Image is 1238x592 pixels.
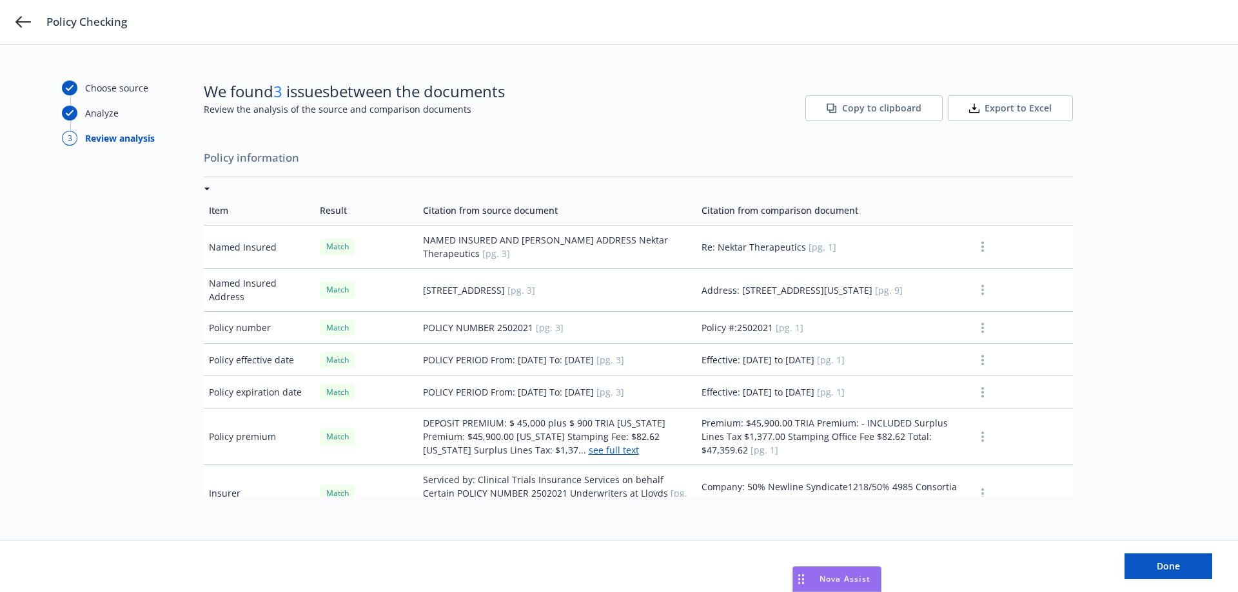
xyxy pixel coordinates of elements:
[273,81,282,102] span: 3
[204,344,315,376] td: Policy effective date
[204,269,315,312] td: Named Insured Address
[842,102,921,115] span: Copy to clipboard
[589,444,639,456] a: see full text
[320,384,355,400] div: Match
[204,376,315,408] td: Policy expiration date
[820,573,870,584] span: Nova Assist
[696,312,970,344] td: Policy #:2502021
[204,312,315,344] td: Policy number
[204,81,505,102] span: We found issues between the documents
[482,247,510,260] span: [pg. 3]
[596,386,624,398] span: [pg. 3]
[204,144,1073,171] span: Policy information
[809,241,836,253] span: [pg. 1]
[836,494,863,506] span: [pg. 9]
[948,95,1073,121] button: Export to Excel
[320,428,355,444] div: Match
[320,352,355,368] div: Match
[204,408,315,465] td: Policy premium
[320,320,355,336] div: Match
[204,225,315,269] td: Named Insured
[817,354,845,366] span: [pg. 1]
[418,225,696,269] td: NAMED INSURED AND [PERSON_NAME] ADDRESS Nektar Therapeutics
[596,354,624,366] span: [pg. 3]
[320,485,355,501] div: Match
[418,196,696,225] td: Citation from source document
[320,282,355,298] div: Match
[805,95,943,121] button: Copy to clipboard
[204,196,315,225] td: Item
[85,81,148,95] div: Choose source
[418,465,696,522] td: Serviced by: Clinical Trials Insurance Services on behalf Certain POLICY NUMBER 2502021 Underwrit...
[696,196,970,225] td: Citation from comparison document
[985,102,1052,115] span: Export to Excel
[696,225,970,269] td: Re: Nektar Therapeutics
[418,376,696,408] td: POLICY PERIOD From: [DATE] To: [DATE]
[204,465,315,522] td: Insurer
[46,14,127,30] span: Policy Checking
[85,131,155,145] div: Review analysis
[320,238,355,254] div: Match
[817,386,845,398] span: [pg. 1]
[776,321,803,334] span: [pg. 1]
[418,408,696,465] td: DEPOSIT PREMIUM: $ 45,000 plus $ 900 TRIA [US_STATE] Premium: $45,900.00 [US_STATE] Stamping Fee:...
[418,312,696,344] td: POLICY NUMBER 2502021
[751,444,778,456] span: [pg. 1]
[1157,560,1180,572] span: Done
[696,269,970,312] td: Address: [STREET_ADDRESS][US_STATE]
[85,106,119,120] div: Analyze
[696,344,970,376] td: Effective: [DATE] to [DATE]
[792,566,881,592] button: Nova Assist
[315,196,418,225] td: Result
[507,284,535,296] span: [pg. 3]
[696,465,970,522] td: Company: 50% Newline Syndicate1218/50% 4985 Consortia at Lloyd’s (Non￾Admitted) A XV
[696,408,970,465] td: Premium: $45,900.00 TRIA Premium: - INCLUDED Surplus Lines Tax $1,377.00 Stamping Office Fee $82....
[62,131,77,146] div: 3
[418,269,696,312] td: [STREET_ADDRESS]
[1125,553,1212,579] button: Done
[204,102,505,116] span: Review the analysis of the source and comparison documents
[696,376,970,408] td: Effective: [DATE] to [DATE]
[793,567,809,591] div: Drag to move
[875,284,903,296] span: [pg. 9]
[418,344,696,376] td: POLICY PERIOD From: [DATE] To: [DATE]
[536,321,564,334] span: [pg. 3]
